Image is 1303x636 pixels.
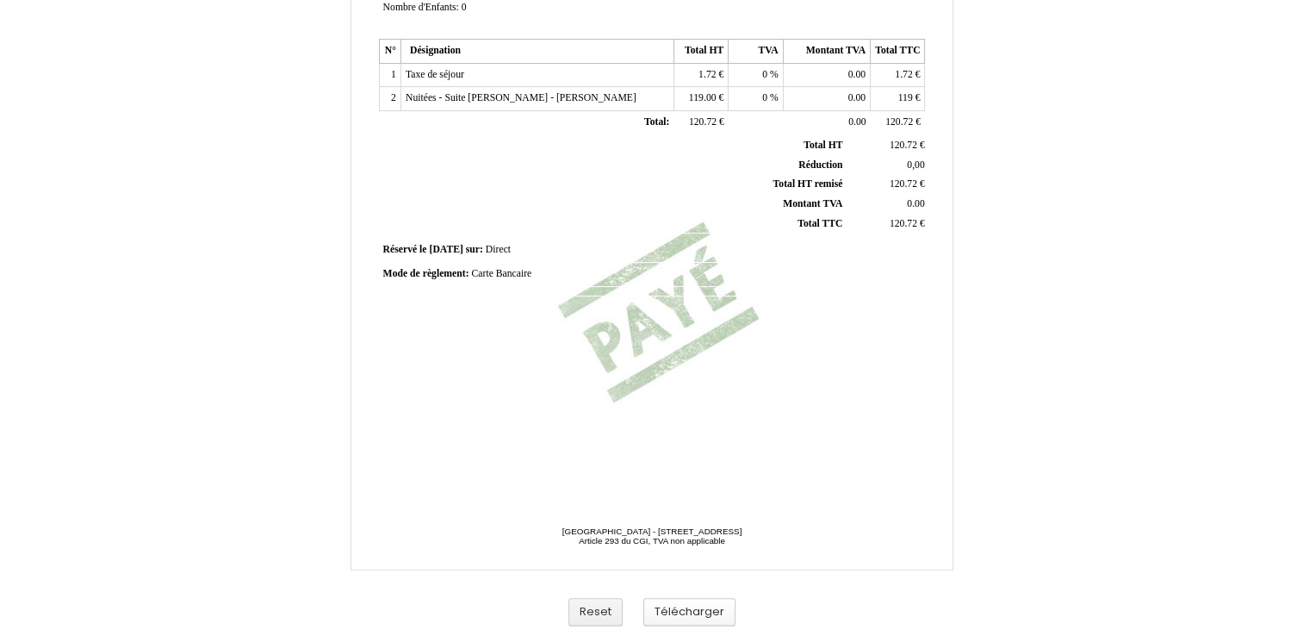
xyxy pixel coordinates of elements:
span: [GEOGRAPHIC_DATA] - [STREET_ADDRESS] [562,527,742,536]
td: € [846,214,928,234]
th: TVA [729,40,783,64]
span: 120.72 [689,116,717,128]
span: Nuitées - Suite [PERSON_NAME] - [PERSON_NAME] [406,92,636,103]
span: 120.72 [885,116,913,128]
span: 0.00 [848,69,866,80]
td: 1 [379,63,400,87]
span: 0 [462,2,467,13]
iframe: Chat [1230,558,1290,623]
span: Nombre d'Enfants: [383,2,459,13]
span: 119.00 [689,92,717,103]
td: € [871,111,925,135]
td: % [729,63,783,87]
span: Montant TVA [783,198,842,209]
span: Total HT remisé [772,178,842,190]
span: 1.72 [698,69,716,80]
span: Article 293 du CGI, TVA non applicable [579,536,725,546]
td: € [673,63,728,87]
span: 120.72 [890,178,917,190]
span: 119 [898,92,913,103]
span: 1.72 [895,69,912,80]
span: 120.72 [890,218,917,229]
th: Total HT [673,40,728,64]
span: 0 [762,69,767,80]
span: [DATE] [429,244,462,255]
td: € [871,87,925,111]
span: 120.72 [890,140,917,151]
span: Total: [644,116,669,128]
span: 0.00 [848,92,866,103]
td: € [846,136,928,155]
span: Réservé le [383,244,427,255]
td: € [673,111,728,135]
th: Désignation [400,40,673,64]
span: Réduction [798,159,842,171]
td: 2 [379,87,400,111]
td: € [846,175,928,195]
span: Direct [486,244,511,255]
span: 0.00 [907,198,924,209]
span: 0 [762,92,767,103]
td: € [871,63,925,87]
button: Reset [568,598,623,627]
span: Mode de règlement: [383,268,469,279]
th: Total TTC [871,40,925,64]
span: 0,00 [907,159,924,171]
span: Carte Bancaire [471,268,531,279]
th: Montant TVA [783,40,870,64]
span: 0.00 [848,116,866,128]
span: Total HT [804,140,842,151]
span: sur: [466,244,483,255]
span: Total TTC [797,218,842,229]
button: Télécharger [643,598,735,627]
td: € [673,87,728,111]
span: Taxe de séjour [406,69,464,80]
th: N° [379,40,400,64]
td: % [729,87,783,111]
